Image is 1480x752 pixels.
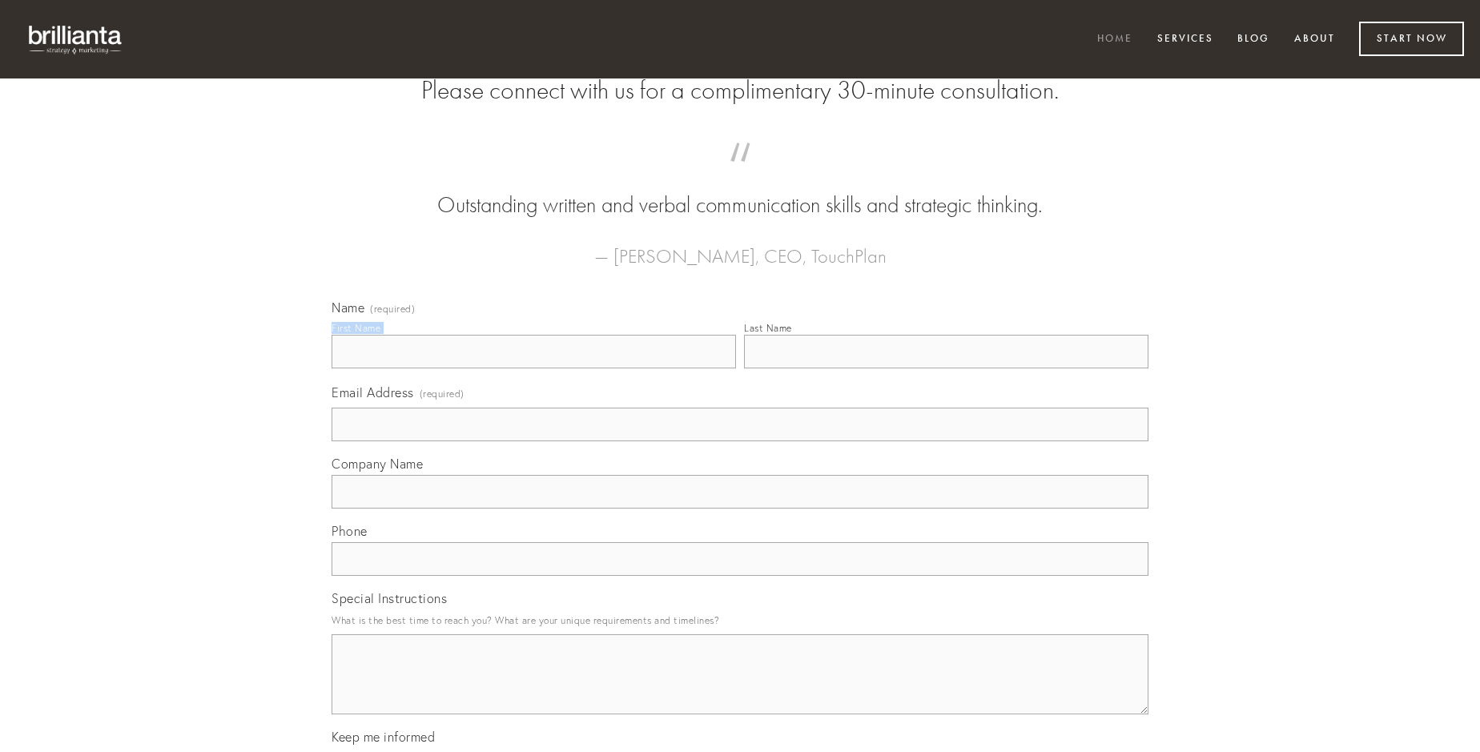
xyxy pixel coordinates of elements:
[332,590,447,606] span: Special Instructions
[1087,26,1143,53] a: Home
[357,159,1123,221] blockquote: Outstanding written and verbal communication skills and strategic thinking.
[332,729,435,745] span: Keep me informed
[1359,22,1464,56] a: Start Now
[420,383,465,404] span: (required)
[357,221,1123,272] figcaption: — [PERSON_NAME], CEO, TouchPlan
[332,75,1148,106] h2: Please connect with us for a complimentary 30-minute consultation.
[1147,26,1224,53] a: Services
[357,159,1123,190] span: “
[1227,26,1280,53] a: Blog
[370,304,415,314] span: (required)
[332,456,423,472] span: Company Name
[332,300,364,316] span: Name
[16,16,136,62] img: brillianta - research, strategy, marketing
[332,322,380,334] div: First Name
[332,523,368,539] span: Phone
[744,322,792,334] div: Last Name
[332,384,414,400] span: Email Address
[332,609,1148,631] p: What is the best time to reach you? What are your unique requirements and timelines?
[1284,26,1345,53] a: About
